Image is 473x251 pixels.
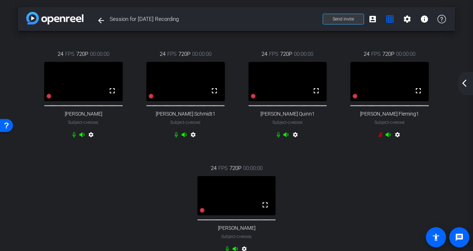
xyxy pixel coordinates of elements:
[333,16,354,22] span: Send invite
[218,225,255,231] span: [PERSON_NAME]
[420,15,429,23] mat-icon: info
[65,50,74,58] span: FPS
[280,50,292,58] span: 720P
[68,119,99,126] span: Subject
[237,235,252,239] span: Chrome
[192,50,212,58] span: 00:00:00
[288,121,303,125] span: Chrome
[156,111,215,117] span: [PERSON_NAME] Schmidt1
[170,119,201,126] span: Subject
[364,50,369,58] span: 24
[189,132,197,140] mat-icon: settings
[261,50,267,58] span: 24
[390,121,405,125] span: Chrome
[110,12,318,26] span: Session for [DATE] Recording
[26,12,83,24] img: app-logo
[97,16,105,25] mat-icon: arrow_back
[178,50,190,58] span: 720P
[260,111,315,117] span: [PERSON_NAME] Quinn1
[269,50,278,58] span: FPS
[403,15,411,23] mat-icon: settings
[218,164,228,172] span: FPS
[374,119,405,126] span: Subject
[287,120,288,125] span: -
[83,121,99,125] span: Chrome
[186,121,201,125] span: Chrome
[261,201,269,209] mat-icon: fullscreen
[360,111,419,117] span: [PERSON_NAME] Fleming1
[76,50,88,58] span: 720P
[58,50,63,58] span: 24
[229,164,241,172] span: 720P
[414,86,423,95] mat-icon: fullscreen
[211,164,217,172] span: 24
[210,86,219,95] mat-icon: fullscreen
[108,86,117,95] mat-icon: fullscreen
[221,233,252,240] span: Subject
[368,15,377,23] mat-icon: account_box
[294,50,313,58] span: 00:00:00
[455,233,464,242] mat-icon: message
[371,50,381,58] span: FPS
[243,164,263,172] span: 00:00:00
[393,132,402,140] mat-icon: settings
[82,120,83,125] span: -
[160,50,165,58] span: 24
[323,14,364,24] button: Send invite
[432,233,440,242] mat-icon: accessibility
[185,120,186,125] span: -
[460,79,469,88] mat-icon: arrow_back_ios_new
[87,132,95,140] mat-icon: settings
[65,111,102,117] span: [PERSON_NAME]
[167,50,177,58] span: FPS
[291,132,300,140] mat-icon: settings
[382,50,394,58] span: 720P
[389,120,390,125] span: -
[312,86,320,95] mat-icon: fullscreen
[90,50,109,58] span: 00:00:00
[236,234,237,239] span: -
[396,50,415,58] span: 00:00:00
[272,119,303,126] span: Subject
[386,15,394,23] mat-icon: grid_on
